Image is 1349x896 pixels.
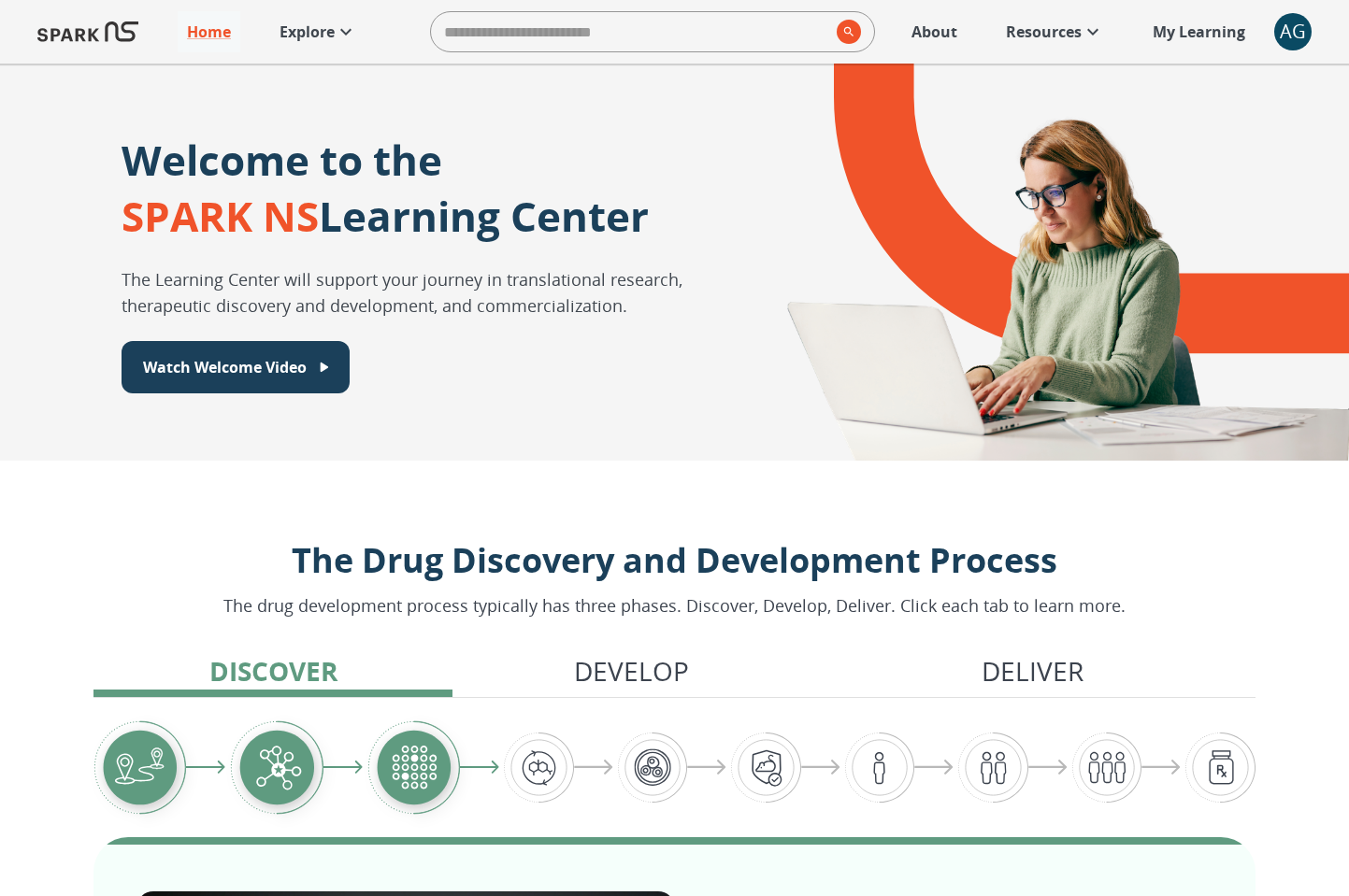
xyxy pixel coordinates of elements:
[122,266,736,319] p: The Learning Center will support your journey in translational research, therapeutic discovery an...
[1153,21,1245,43] p: My Learning
[93,720,1256,815] div: Graphic showing the progression through the Discover, Develop, and Deliver pipeline, highlighting...
[143,356,307,378] p: Watch Welcome Video
[902,11,967,52] a: About
[574,651,689,690] p: Develop
[122,132,649,244] p: Welcome to the Learning Center
[209,651,337,690] p: Discover
[178,11,240,52] a: Home
[1028,760,1068,775] img: arrow-right
[37,9,138,54] img: Logo of SPARK at Stanford
[574,760,613,775] img: arrow-right
[270,11,366,52] a: Explore
[1143,11,1256,52] a: My Learning
[323,761,363,775] img: arrow-right
[122,341,350,393] button: Watch Welcome Video
[1006,21,1082,43] p: Resources
[982,651,1084,690] p: Deliver
[997,11,1113,52] a: Resources
[122,188,319,244] span: SPARK NS
[1274,13,1312,50] button: account of current user
[801,760,840,775] img: arrow-right
[1141,760,1181,775] img: arrow-right
[911,21,957,43] p: About
[460,761,499,775] img: arrow-right
[223,535,1126,586] p: The Drug Discovery and Development Process
[186,761,225,775] img: arrow-right
[687,760,726,775] img: arrow-right
[1274,13,1312,50] div: AG
[914,760,954,775] img: arrow-right
[829,12,861,51] button: search
[280,21,335,43] p: Explore
[187,21,231,43] p: Home
[223,593,1126,619] p: The drug development process typically has three phases. Discover, Develop, Deliver. Click each t...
